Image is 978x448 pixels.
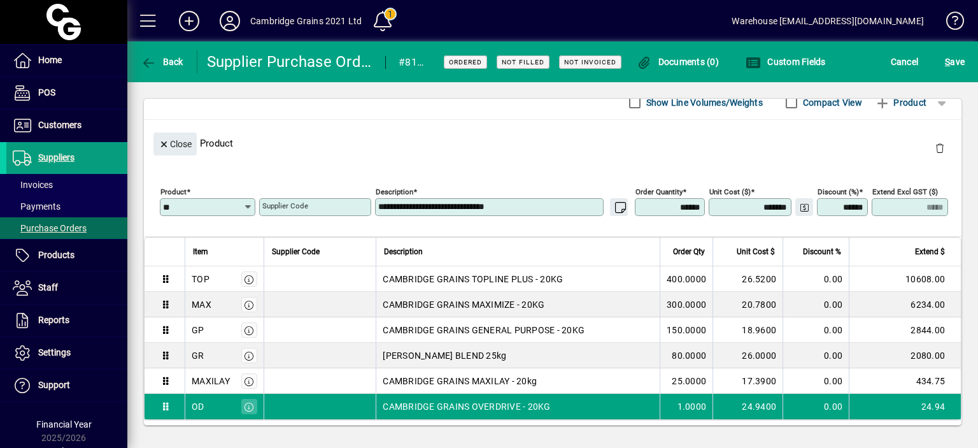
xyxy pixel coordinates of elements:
button: Profile [209,10,250,33]
span: Item [193,245,208,259]
a: Products [6,240,127,271]
app-page-header-button: Back [127,50,197,73]
span: Order Qty [673,245,705,259]
span: [PERSON_NAME] BLEND 25kg [383,349,506,362]
span: Suppliers [38,152,74,163]
mat-label: Discount (%) [818,187,859,196]
span: Extend $ [915,245,945,259]
mat-label: Supplier Code [262,201,308,210]
mat-label: Description [376,187,413,196]
span: Unit Cost $ [737,245,775,259]
td: 20.7800 [712,292,783,317]
td: 24.9400 [712,394,783,419]
button: Documents (0) [633,50,722,73]
span: CAMBRIDGE GRAINS MAXIMIZE - 20KG [383,298,544,311]
td: 0.00 [783,343,849,368]
span: CAMBRIDGE GRAINS OVERDRIVE - 20KG [383,400,550,413]
span: Purchase Orders [13,223,87,233]
td: 25.0000 [660,368,712,394]
span: Invoices [13,180,53,190]
label: Show Line Volumes/Weights [644,96,763,109]
span: ave [945,52,965,72]
span: Close [159,134,192,155]
a: Payments [6,196,127,217]
app-page-header-button: Delete [925,142,955,154]
td: 18.9600 [712,317,783,343]
a: Purchase Orders [6,217,127,239]
span: CAMBRIDGE GRAINS TOPLINE PLUS - 20KG [383,273,563,285]
div: MAXILAY [192,375,230,387]
td: 0.00 [783,368,849,394]
mat-label: Extend excl GST ($) [872,187,938,196]
span: CAMBRIDGE GRAINS MAXILAY - 20kg [383,375,537,387]
span: Products [38,250,74,260]
span: Back [141,57,183,67]
label: Compact View [800,96,862,109]
td: 0.00 [783,394,849,419]
span: Home [38,55,62,65]
span: Ordered [449,58,482,66]
span: Description [384,245,423,259]
div: Cambridge Grains 2021 Ltd [250,11,362,31]
button: Custom Fields [742,50,829,73]
mat-label: Unit Cost ($) [709,187,751,196]
span: Reports [38,315,69,325]
span: POS [38,87,55,98]
span: Support [38,380,70,390]
button: Product [868,91,933,114]
td: 26.0000 [712,343,783,368]
a: Support [6,370,127,401]
button: Delete [925,133,955,163]
a: Reports [6,305,127,336]
td: 434.75 [849,368,961,394]
td: 2080.00 [849,343,961,368]
td: 10608.00 [849,266,961,292]
td: 0.00 [783,317,849,343]
td: 400.0000 [660,266,712,292]
button: Change Price Levels [795,198,813,216]
td: 1.0000 [660,394,712,419]
button: Close [153,133,197,155]
td: 2844.00 [849,317,961,343]
span: Customers [38,120,81,130]
div: #8131 [399,52,428,73]
span: Staff [38,282,58,293]
td: 300.0000 [660,292,712,317]
button: Add [169,10,209,33]
button: Cancel [888,50,922,73]
div: Product [144,120,961,166]
mat-label: Order Quantity [635,187,683,196]
div: Supplier Purchase Order [207,52,373,72]
td: 0.00 [783,292,849,317]
a: Staff [6,272,127,304]
a: Home [6,45,127,76]
span: CAMBRIDGE GRAINS GENERAL PURPOSE - 20KG [383,324,585,336]
span: Not Filled [502,58,544,66]
span: Documents (0) [636,57,719,67]
a: Knowledge Base [937,3,962,44]
div: GP [192,324,204,336]
td: 150.0000 [660,317,712,343]
span: Cancel [891,52,919,72]
a: Invoices [6,174,127,196]
span: Product [875,92,926,113]
div: OD [192,400,204,413]
span: Not Invoiced [564,58,616,66]
td: 26.5200 [712,266,783,292]
td: 80.0000 [660,343,712,368]
span: Settings [38,347,71,358]
div: TOP [192,273,209,285]
span: Financial Year [36,419,92,430]
td: 0.00 [783,266,849,292]
div: MAX [192,298,211,311]
span: S [945,57,950,67]
div: GR [192,349,204,362]
td: 6234.00 [849,292,961,317]
a: Settings [6,337,127,369]
app-page-header-button: Close [150,138,200,149]
button: Back [138,50,187,73]
td: 24.94 [849,394,961,419]
span: Payments [13,201,60,212]
mat-label: Product [160,187,187,196]
div: Warehouse [EMAIL_ADDRESS][DOMAIN_NAME] [732,11,924,31]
